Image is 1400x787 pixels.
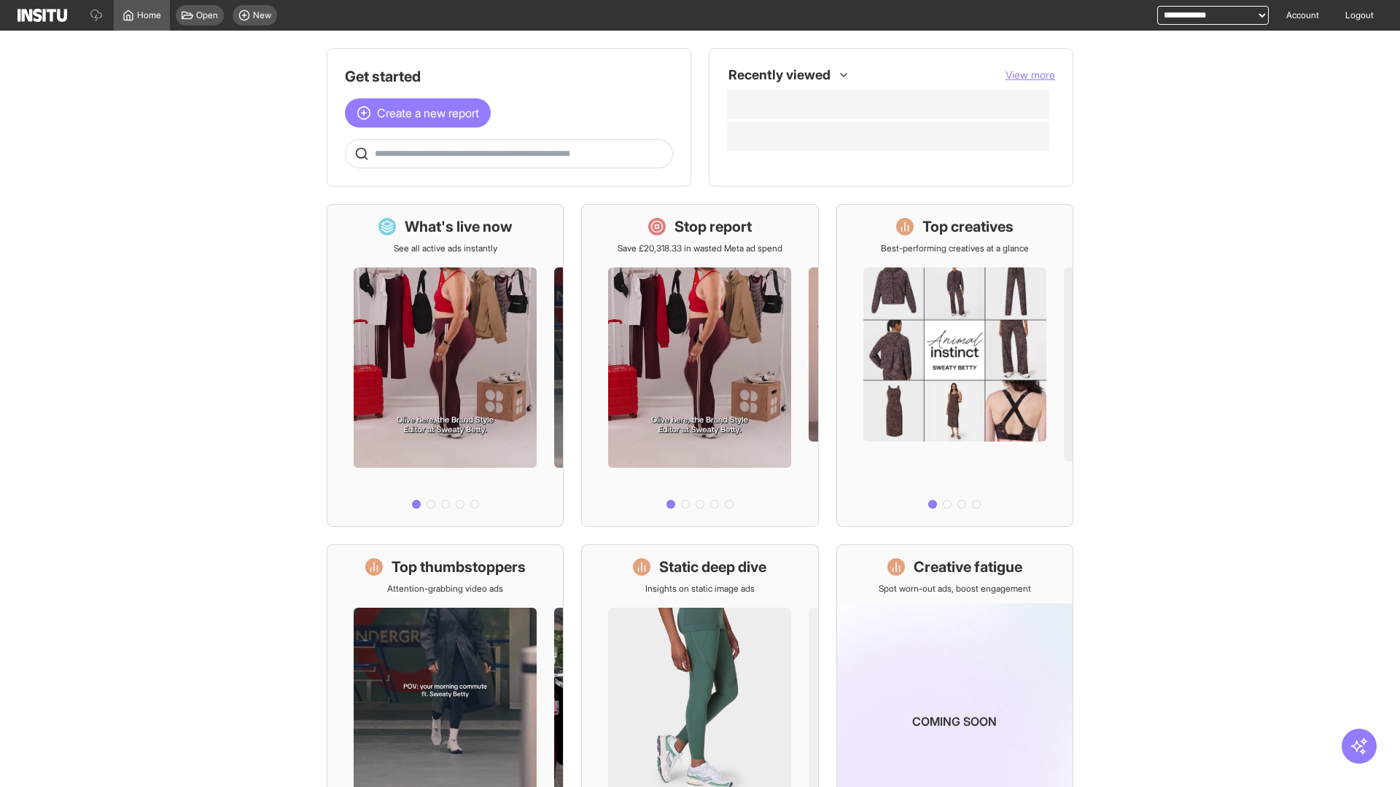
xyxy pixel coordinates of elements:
[618,243,782,254] p: Save £20,318.33 in wasted Meta ad spend
[137,9,161,21] span: Home
[17,9,67,22] img: Logo
[394,243,497,254] p: See all active ads instantly
[196,9,218,21] span: Open
[345,98,491,128] button: Create a new report
[392,557,526,577] h1: Top thumbstoppers
[581,204,818,527] a: Stop reportSave £20,318.33 in wasted Meta ad spend
[881,243,1029,254] p: Best-performing creatives at a glance
[1006,68,1055,82] button: View more
[922,216,1014,237] h1: Top creatives
[659,557,766,577] h1: Static deep dive
[674,216,752,237] h1: Stop report
[1006,68,1055,81] span: View more
[377,104,479,122] span: Create a new report
[405,216,513,237] h1: What's live now
[345,66,673,87] h1: Get started
[645,583,755,595] p: Insights on static image ads
[836,204,1073,527] a: Top creativesBest-performing creatives at a glance
[253,9,271,21] span: New
[387,583,503,595] p: Attention-grabbing video ads
[327,204,564,527] a: What's live nowSee all active ads instantly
